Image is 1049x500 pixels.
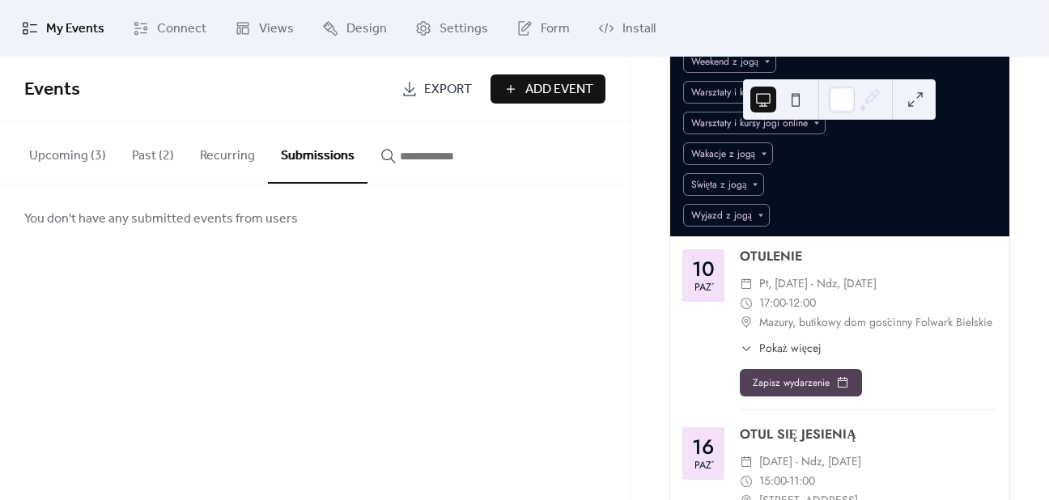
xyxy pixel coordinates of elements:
div: ​ [740,452,753,472]
span: - [787,472,789,491]
div: paź [694,282,711,293]
a: Form [504,6,582,50]
a: Install [586,6,668,50]
a: Connect [121,6,219,50]
a: My Events [10,6,117,50]
a: OTUL SIĘ JESIENIĄ [740,425,856,443]
a: Export [389,74,484,104]
span: pt, [DATE] - ndz, [DATE] [759,274,877,294]
span: Add Event [525,80,593,100]
button: Past (2) [119,122,187,182]
span: Mazury, butikowy dom gościnny Folwark Bielskie [759,313,992,333]
span: Views [259,19,294,39]
div: 16 [692,437,714,457]
button: ​Pokaż więcej [740,340,822,357]
span: 17:00 [759,294,786,313]
span: Settings [440,19,488,39]
span: Events [24,72,80,108]
button: Submissions [268,122,367,184]
a: Views [223,6,306,50]
button: Zapisz wydarzenie [740,369,862,396]
div: ​ [740,472,753,491]
span: Export [424,80,472,100]
div: ​ [740,313,753,333]
span: Form [541,19,570,39]
div: 10 [692,259,715,279]
span: Connect [157,19,206,39]
div: ​ [740,294,753,313]
button: Add Event [491,74,605,104]
span: My Events [46,19,104,39]
div: OTULENIE [740,247,996,266]
span: - [786,294,788,313]
button: Recurring [187,122,268,182]
span: 12:00 [788,294,816,313]
span: Design [346,19,387,39]
span: 15:00 [759,472,787,491]
div: ​ [740,340,753,357]
div: paź [694,460,711,471]
span: [DATE] - ndz, [DATE] [759,452,861,472]
div: ​ [740,274,753,294]
span: You don't have any submitted events from users [24,210,298,229]
span: 11:00 [789,472,815,491]
span: Pokaż więcej [759,340,822,357]
a: Settings [403,6,500,50]
button: Upcoming (3) [16,122,119,182]
a: Design [310,6,399,50]
span: Install [622,19,656,39]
